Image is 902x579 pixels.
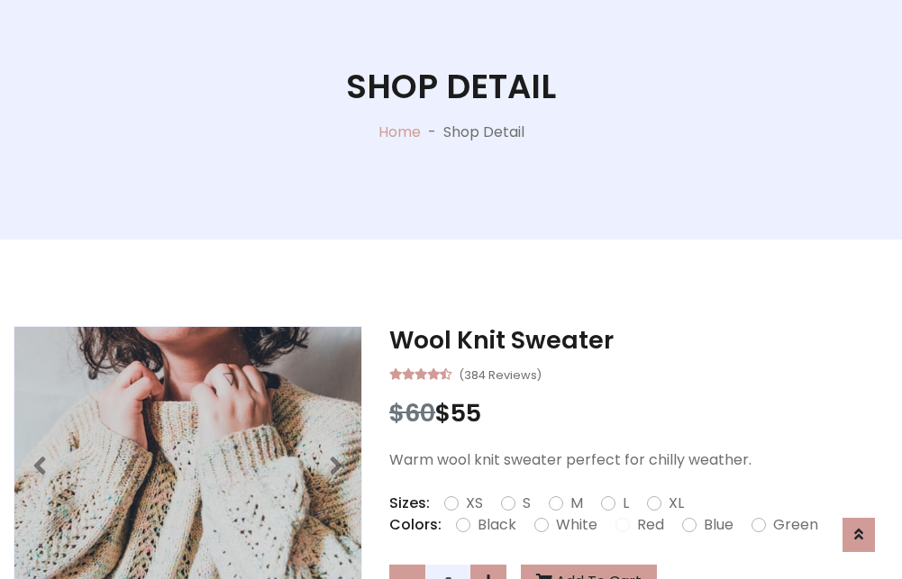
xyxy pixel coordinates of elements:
span: 55 [451,396,481,430]
label: White [556,514,597,536]
p: Warm wool knit sweater perfect for chilly weather. [389,449,888,471]
label: XS [466,493,483,514]
label: L [623,493,629,514]
p: - [421,122,443,143]
label: Black [478,514,516,536]
label: Blue [704,514,733,536]
h3: Wool Knit Sweater [389,326,888,355]
span: $60 [389,396,435,430]
label: Red [637,514,664,536]
p: Shop Detail [443,122,524,143]
p: Sizes: [389,493,430,514]
h3: $ [389,399,888,428]
label: XL [669,493,684,514]
label: M [570,493,583,514]
h1: Shop Detail [346,67,556,106]
label: S [523,493,531,514]
label: Green [773,514,818,536]
a: Home [378,122,421,142]
p: Colors: [389,514,442,536]
small: (384 Reviews) [459,363,542,384]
